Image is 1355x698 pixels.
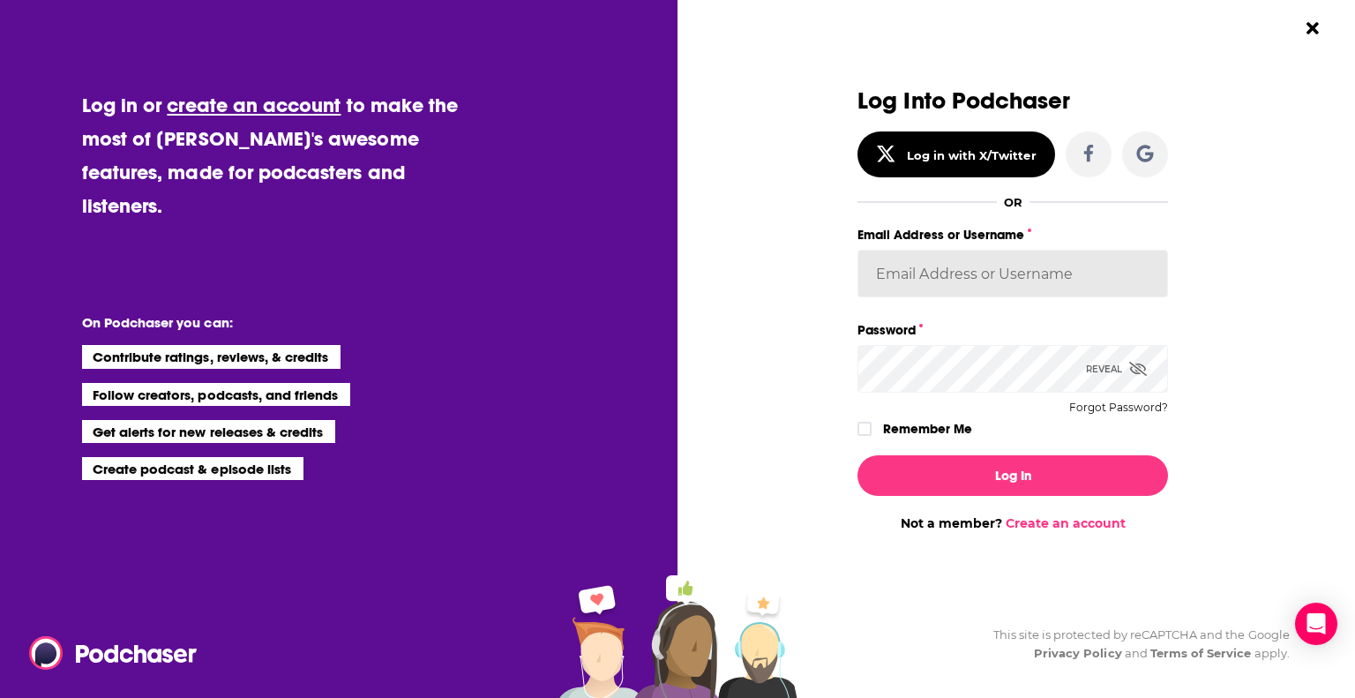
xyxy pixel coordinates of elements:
[82,314,435,331] li: On Podchaser you can:
[1004,195,1022,209] div: OR
[1150,646,1252,660] a: Terms of Service
[857,515,1168,531] div: Not a member?
[82,420,335,443] li: Get alerts for new releases & credits
[979,626,1290,663] div: This site is protected by reCAPTCHA and the Google and apply.
[857,223,1168,246] label: Email Address or Username
[857,131,1055,177] button: Log in with X/Twitter
[29,636,198,670] img: Podchaser - Follow, Share and Rate Podcasts
[1295,603,1337,645] div: Open Intercom Messenger
[1086,345,1147,393] div: Reveal
[857,319,1168,341] label: Password
[1006,515,1126,531] a: Create an account
[1069,402,1168,414] button: Forgot Password?
[82,457,303,480] li: Create podcast & episode lists
[857,250,1168,297] input: Email Address or Username
[857,455,1168,496] button: Log In
[82,345,341,368] li: Contribute ratings, reviews, & credits
[167,93,341,117] a: create an account
[29,636,184,670] a: Podchaser - Follow, Share and Rate Podcasts
[883,417,972,440] label: Remember Me
[82,383,351,406] li: Follow creators, podcasts, and friends
[857,88,1168,114] h3: Log Into Podchaser
[907,148,1037,162] div: Log in with X/Twitter
[1034,646,1122,660] a: Privacy Policy
[1296,11,1329,45] button: Close Button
